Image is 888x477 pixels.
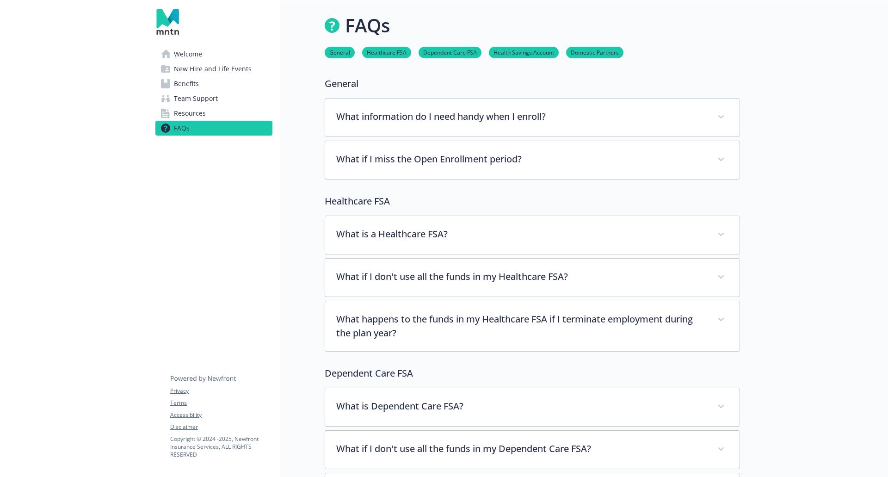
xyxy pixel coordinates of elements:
[174,62,252,76] span: New Hire and Life Events
[325,388,740,426] div: What is Dependent Care FSA?
[336,152,706,166] p: What if I miss the Open Enrollment period?
[174,106,206,121] span: Resources
[155,47,272,62] a: Welcome
[325,216,740,254] div: What is a Healthcare FSA?
[345,12,390,39] h1: FAQs
[489,48,559,56] a: Health Savings Account
[170,399,272,407] a: Terms
[336,399,706,413] p: What is Dependent Care FSA?
[325,141,740,179] div: What if I miss the Open Enrollment period?
[325,48,355,56] a: General
[325,366,740,380] p: Dependent Care FSA
[325,301,740,351] div: What happens to the funds in my Healthcare FSA if I terminate employment during the plan year?
[325,431,740,469] div: What if I don't use all the funds in my Dependent Care FSA?
[325,77,740,91] p: General
[170,411,272,419] a: Accessibility
[325,99,740,136] div: What information do I need handy when I enroll?
[155,62,272,76] a: New Hire and Life Events
[170,423,272,431] a: Disclaimer
[362,48,411,56] a: Healthcare FSA
[155,121,272,136] a: FAQs
[170,435,272,458] p: Copyright © 2024 - 2025 , Newfront Insurance Services, ALL RIGHTS RESERVED
[336,227,706,241] p: What is a Healthcare FSA?
[174,91,218,106] span: Team Support
[325,194,740,208] p: Healthcare FSA
[336,270,706,284] p: What if I don't use all the funds in my Healthcare FSA?
[336,312,706,340] p: What happens to the funds in my Healthcare FSA if I terminate employment during the plan year?
[170,387,272,395] a: Privacy
[174,47,202,62] span: Welcome
[419,48,481,56] a: Dependent Care FSA
[155,106,272,121] a: Resources
[174,76,199,91] span: Benefits
[174,121,190,136] span: FAQs
[325,259,740,297] div: What if I don't use all the funds in my Healthcare FSA?
[336,110,706,124] p: What information do I need handy when I enroll?
[566,48,623,56] a: Domestic Partners
[155,91,272,106] a: Team Support
[336,442,706,456] p: What if I don't use all the funds in my Dependent Care FSA?
[155,76,272,91] a: Benefits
